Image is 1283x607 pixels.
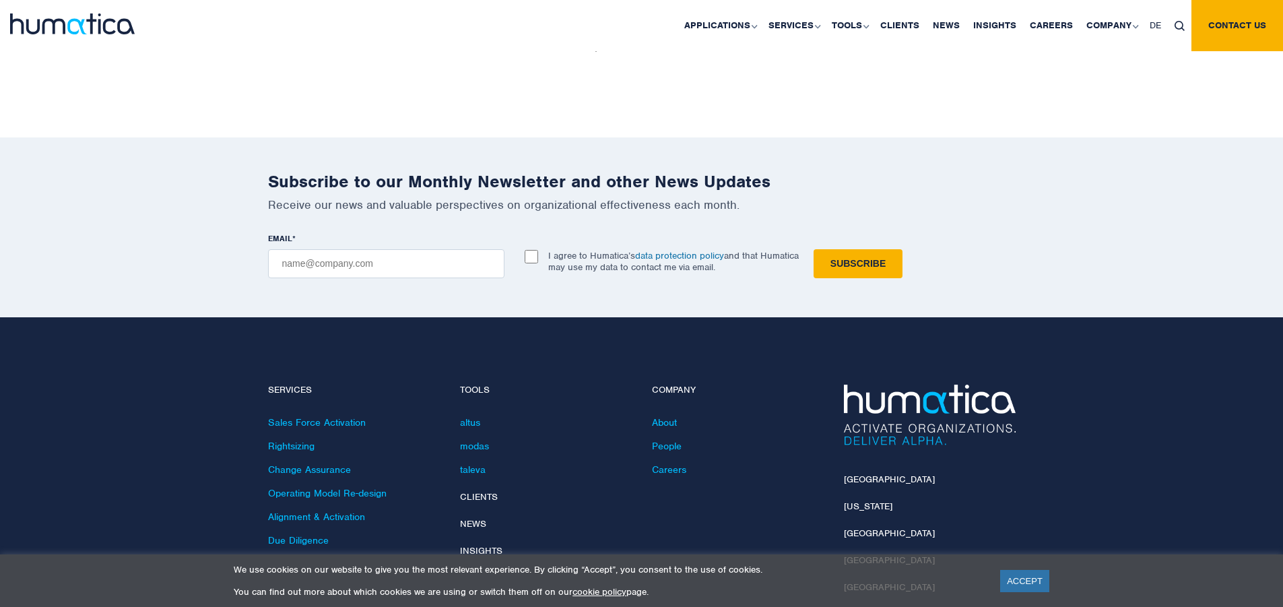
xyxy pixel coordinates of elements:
input: name@company.com [268,249,504,278]
a: data protection policy [635,250,724,261]
a: Sales Force Activation [268,416,366,428]
a: taleva [460,464,486,476]
a: ACCEPT [1000,570,1049,592]
a: Insights [460,545,502,556]
a: altus [460,416,480,428]
a: cookie policy [572,586,626,598]
span: DE [1150,20,1161,31]
p: Receive our news and valuable perspectives on organizational effectiveness each month. [268,197,1016,212]
h4: Services [268,385,440,396]
a: modas [460,440,489,452]
a: News [460,518,486,530]
p: You can find out more about which cookies we are using or switch them off on our page. [234,586,983,598]
a: Due Diligence [268,534,329,546]
a: [GEOGRAPHIC_DATA] [844,528,935,539]
p: We use cookies on our website to give you the most relevant experience. By clicking “Accept”, you... [234,564,983,575]
a: People [652,440,682,452]
h4: Company [652,385,824,396]
img: Humatica [844,385,1016,445]
input: I agree to Humatica’sdata protection policyand that Humatica may use my data to contact me via em... [525,250,538,263]
a: [US_STATE] [844,501,892,512]
a: [GEOGRAPHIC_DATA] [844,474,935,485]
h4: Tools [460,385,632,396]
a: About [652,416,677,428]
img: logo [10,13,135,34]
a: Rightsizing [268,440,315,452]
a: Clients [460,491,498,503]
input: Subscribe [814,249,902,278]
a: Operating Model Re-design [268,487,387,499]
a: Careers [652,464,686,476]
a: Change Assurance [268,464,351,476]
h2: Subscribe to our Monthly Newsletter and other News Updates [268,171,1016,192]
span: EMAIL [268,233,292,244]
p: I agree to Humatica’s and that Humatica may use my data to contact me via email. [548,250,799,273]
a: Alignment & Activation [268,511,365,523]
img: search_icon [1175,21,1185,31]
